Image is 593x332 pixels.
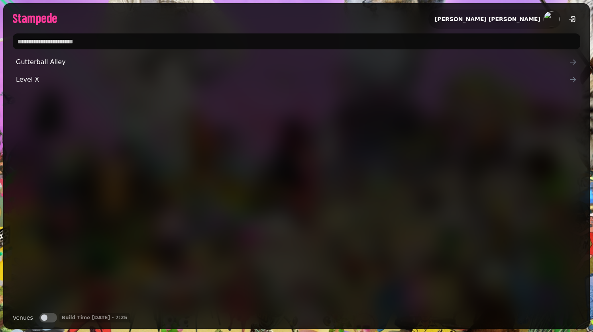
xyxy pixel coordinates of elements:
label: Venues [13,313,33,322]
a: Level X [13,72,580,88]
span: Gutterball Alley [16,57,569,67]
p: Build Time [DATE] - 7:25 [62,314,128,321]
button: logout [564,11,580,27]
a: Gutterball Alley [13,54,580,70]
h2: [PERSON_NAME] [PERSON_NAME] [435,15,540,23]
img: aHR0cHM6Ly93d3cuZ3JhdmF0YXIuY29tL2F2YXRhci81NTIyMWMyYjVlNGE3NjZiNWNmN2RlMjI0YmY3Y2YzNz9zPTE1MCZkP... [544,11,560,27]
img: logo [13,13,57,25]
span: Level X [16,75,569,84]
